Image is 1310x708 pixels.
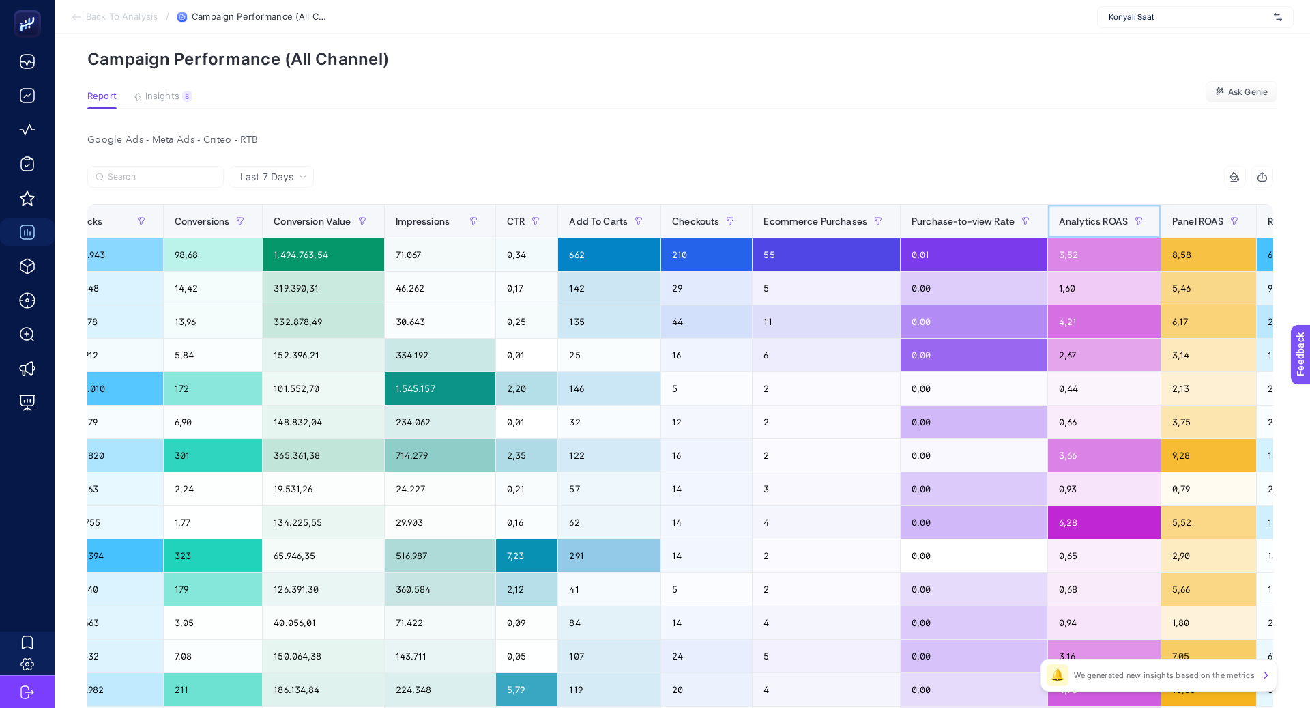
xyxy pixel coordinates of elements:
div: 25 [558,339,660,371]
div: 224.348 [385,673,495,706]
div: 0,00 [901,272,1047,305]
div: 3,14 [1161,339,1256,371]
div: 0,66 [1048,406,1161,438]
div: 210 [661,238,752,271]
div: 14 [661,472,752,505]
div: 8,58 [1161,238,1256,271]
div: 23.943 [65,238,163,271]
div: 234.062 [385,406,495,438]
div: 0,00 [901,339,1047,371]
div: 0,00 [901,506,1047,539]
div: 332.878,49 [263,305,383,338]
div: 14 [661,539,752,572]
div: 8 [182,91,192,102]
div: 0,94 [1048,606,1161,639]
div: 101.552,70 [263,372,383,405]
div: 5,66 [1161,573,1256,606]
div: 0,16 [496,506,557,539]
span: Insights [145,91,179,102]
div: 1,80 [1161,606,1256,639]
div: 84 [558,606,660,639]
div: 143.711 [385,640,495,672]
div: 2 [753,439,900,472]
div: 0,17 [496,272,557,305]
span: Analytics ROAS [1059,216,1128,227]
div: 146 [558,372,660,405]
span: Clicks [76,216,103,227]
div: 7,08 [164,640,263,672]
span: Back To Analysis [86,12,158,23]
div: 360.584 [385,573,495,606]
div: 1,77 [164,506,263,539]
div: 55 [753,238,900,271]
div: 7.848 [65,272,163,305]
div: 16 [661,439,752,472]
div: 2 [753,372,900,405]
div: 0,21 [496,472,557,505]
div: 0,01 [496,406,557,438]
img: svg%3e [1274,10,1282,24]
div: 2 [753,573,900,606]
div: 2,12 [496,573,557,606]
div: 516.987 [385,539,495,572]
div: 5 [753,272,900,305]
div: 5,84 [164,339,263,371]
span: Konyalı Saat [1109,12,1268,23]
div: 14,42 [164,272,263,305]
div: 291 [558,539,660,572]
div: 3,52 [1048,238,1161,271]
div: 5 [661,573,752,606]
span: Impressions [396,216,450,227]
div: 0,44 [1048,372,1161,405]
div: 211 [164,673,263,706]
div: 4 [753,673,900,706]
div: 5,52 [1161,506,1256,539]
div: 662 [558,238,660,271]
span: Add To Carts [569,216,628,227]
div: 119 [558,673,660,706]
span: CTR [507,216,525,227]
div: 12 [661,406,752,438]
span: / [166,11,169,22]
span: Ask Genie [1228,87,1268,98]
div: 37.394 [65,539,163,572]
div: 14 [661,506,752,539]
div: 7.640 [65,573,163,606]
div: 7.778 [65,305,163,338]
span: Revenue [1268,216,1305,227]
div: 5 [753,640,900,672]
div: 126.391,30 [263,573,383,606]
div: 148.832,04 [263,406,383,438]
button: Ask Genie [1206,81,1277,103]
div: 2 [753,406,900,438]
div: 3,16 [1048,640,1161,672]
div: 152.396,21 [263,339,383,371]
div: 14 [661,606,752,639]
div: 12.982 [65,673,163,706]
div: 3,75 [1161,406,1256,438]
div: 11 [753,305,900,338]
div: 2,67 [1048,339,1161,371]
span: Conversion Value [274,216,351,227]
div: 172 [164,372,263,405]
span: Last 7 Days [240,170,293,184]
div: 122 [558,439,660,472]
div: 62 [558,506,660,539]
input: Search [108,172,216,182]
div: 9,28 [1161,439,1256,472]
div: 134.225,55 [263,506,383,539]
div: 179 [164,573,263,606]
div: 16.820 [65,439,163,472]
div: 41 [558,573,660,606]
div: 29 [661,272,752,305]
div: 4 [753,606,900,639]
div: 19.531,26 [263,472,383,505]
div: 5,79 [496,673,557,706]
div: 5 [661,372,752,405]
div: 0,93 [1048,472,1161,505]
div: 1.545.157 [385,372,495,405]
div: 2.912 [65,339,163,371]
span: Checkouts [672,216,719,227]
div: 714.279 [385,439,495,472]
div: 135 [558,305,660,338]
